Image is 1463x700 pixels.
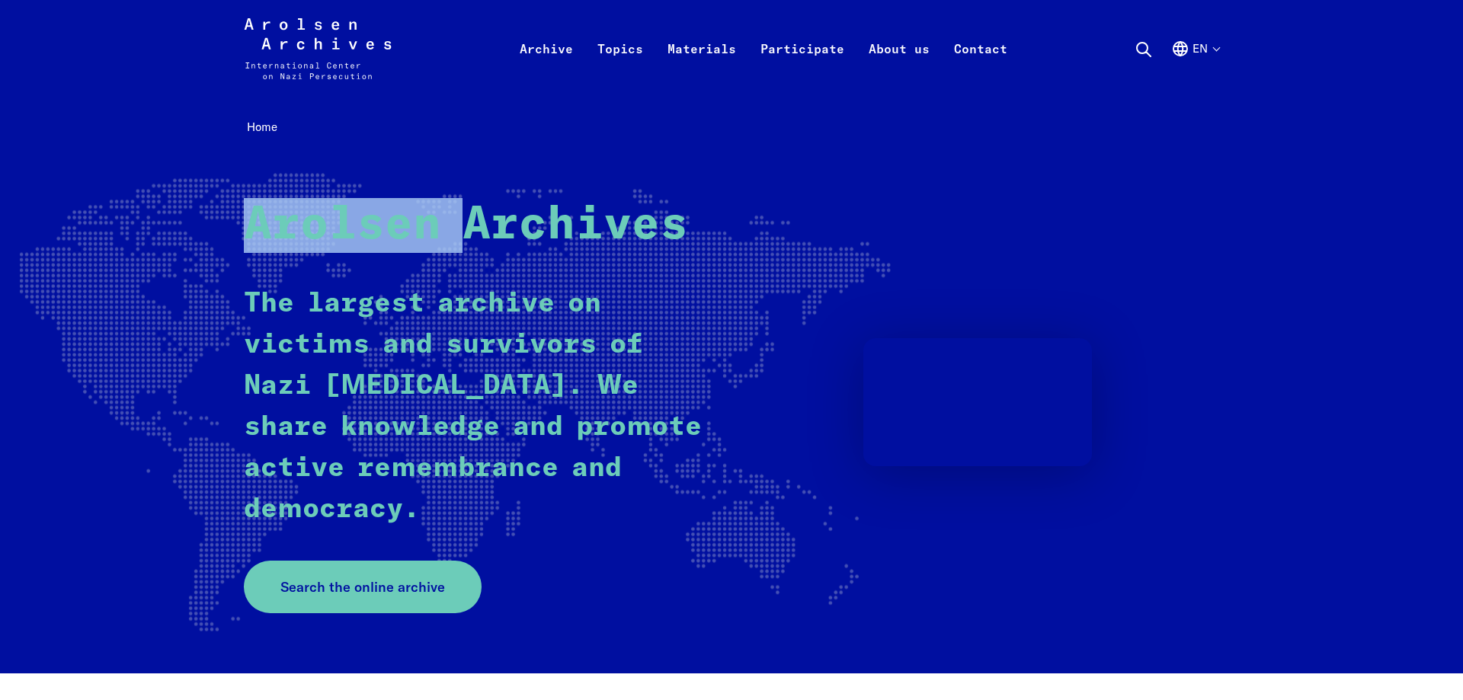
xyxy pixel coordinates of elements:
a: Participate [748,37,856,97]
strong: Arolsen Archives [244,203,688,248]
span: Search the online archive [280,577,445,597]
a: Contact [942,37,1020,97]
button: English, language selection [1171,40,1219,94]
p: The largest archive on victims and survivors of Nazi [MEDICAL_DATA]. We share knowledge and promo... [244,283,705,530]
a: Materials [655,37,748,97]
a: Archive [507,37,585,97]
a: Search the online archive [244,561,482,613]
nav: Primary [507,18,1020,79]
a: About us [856,37,942,97]
nav: Breadcrumb [244,116,1219,139]
a: Topics [585,37,655,97]
span: Home [247,120,277,134]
